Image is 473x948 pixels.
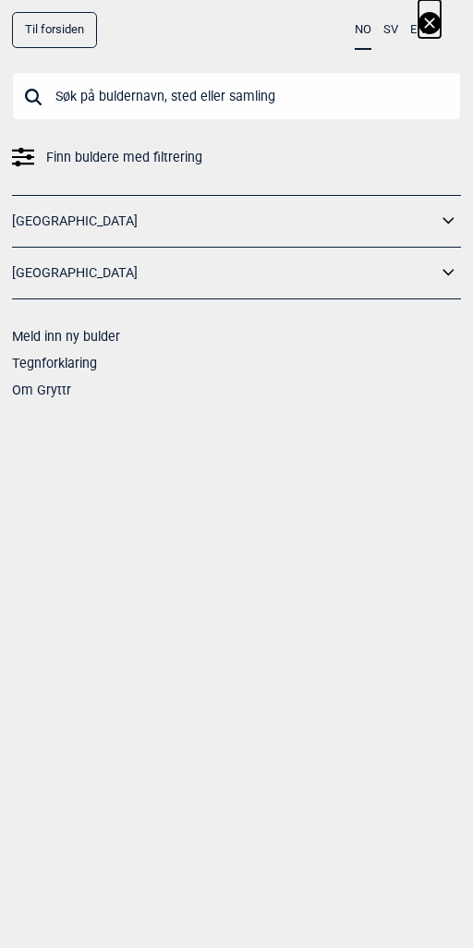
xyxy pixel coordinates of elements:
[12,260,437,286] a: [GEOGRAPHIC_DATA]
[12,144,461,171] a: Finn buldere med filtrering
[12,356,97,371] a: Tegnforklaring
[46,144,202,171] span: Finn buldere med filtrering
[410,12,425,48] button: EN
[383,12,398,48] button: SV
[355,12,371,50] button: NO
[12,383,71,397] a: Om Gryttr
[12,329,120,344] a: Meld inn ny bulder
[12,72,461,120] input: Søk på buldernavn, sted eller samling
[12,208,437,235] a: [GEOGRAPHIC_DATA]
[12,12,97,48] a: Til forsiden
